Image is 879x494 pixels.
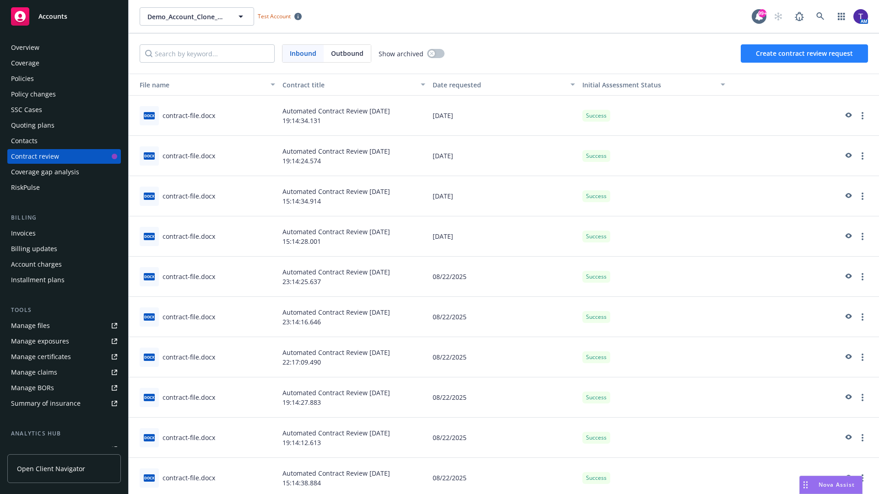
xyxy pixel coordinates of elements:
[7,306,121,315] div: Tools
[429,377,579,418] div: 08/22/2025
[756,49,853,58] span: Create contract review request
[11,226,36,241] div: Invoices
[429,74,579,96] button: Date requested
[11,381,54,395] div: Manage BORs
[582,81,661,89] span: Initial Assessment Status
[7,257,121,272] a: Account charges
[7,56,121,70] a: Coverage
[586,474,607,482] span: Success
[144,112,155,119] span: docx
[741,44,868,63] button: Create contract review request
[429,418,579,458] div: 08/22/2025
[279,136,429,176] div: Automated Contract Review [DATE] 19:14:24.574
[7,349,121,364] a: Manage certificates
[7,87,121,102] a: Policy changes
[790,7,808,26] a: Report a Bug
[11,40,39,55] div: Overview
[429,337,579,377] div: 08/22/2025
[857,191,868,202] a: more
[279,337,429,377] div: Automated Contract Review [DATE] 22:17:09.490
[11,134,38,148] div: Contacts
[7,381,121,395] a: Manage BORs
[7,396,121,411] a: Summary of insurance
[429,136,579,176] div: [DATE]
[11,365,57,380] div: Manage claims
[586,152,607,160] span: Success
[17,464,85,473] span: Open Client Navigator
[11,242,57,256] div: Billing updates
[279,216,429,257] div: Automated Contract Review [DATE] 15:14:28.001
[163,231,215,241] div: contract-file.docx
[163,191,215,201] div: contract-file.docx
[429,257,579,297] div: 08/22/2025
[586,232,607,241] span: Success
[140,44,275,63] input: Search by keyword...
[144,233,155,240] span: docx
[842,271,853,282] a: preview
[279,297,429,337] div: Automated Contract Review [DATE] 23:14:16.646
[331,48,364,58] span: Outbound
[7,273,121,287] a: Installment plans
[842,352,853,363] a: preview
[11,87,56,102] div: Policy changes
[11,273,65,287] div: Installment plans
[254,11,305,21] span: Test Account
[832,7,851,26] a: Switch app
[586,393,607,402] span: Success
[163,272,215,281] div: contract-file.docx
[379,49,423,59] span: Show archived
[819,481,855,489] span: Nova Assist
[769,7,787,26] a: Start snowing
[11,56,39,70] div: Coverage
[140,7,254,26] button: Demo_Account_Clone_QA_CR_Tests_Prospect
[429,297,579,337] div: 08/22/2025
[147,12,227,21] span: Demo_Account_Clone_QA_CR_Tests_Prospect
[842,191,853,202] a: preview
[586,112,607,120] span: Success
[163,151,215,161] div: contract-file.docx
[38,13,67,20] span: Accounts
[11,349,71,364] div: Manage certificates
[7,226,121,241] a: Invoices
[163,433,215,442] div: contract-file.docx
[7,4,121,29] a: Accounts
[857,392,868,403] a: more
[7,334,121,349] a: Manage exposures
[857,110,868,121] a: more
[7,102,121,117] a: SSC Cases
[282,45,324,62] span: Inbound
[11,102,42,117] div: SSC Cases
[11,396,81,411] div: Summary of insurance
[144,434,155,441] span: docx
[842,110,853,121] a: preview
[7,213,121,222] div: Billing
[586,313,607,321] span: Success
[7,134,121,148] a: Contacts
[857,432,868,443] a: more
[7,40,121,55] a: Overview
[7,442,121,456] a: Loss summary generator
[11,180,40,195] div: RiskPulse
[163,392,215,402] div: contract-file.docx
[842,392,853,403] a: preview
[7,71,121,86] a: Policies
[11,71,34,86] div: Policies
[144,394,155,401] span: docx
[799,476,863,494] button: Nova Assist
[163,312,215,322] div: contract-file.docx
[279,176,429,216] div: Automated Contract Review [DATE] 15:14:34.914
[11,165,79,179] div: Coverage gap analysis
[7,149,121,164] a: Contract review
[290,48,316,58] span: Inbound
[429,96,579,136] div: [DATE]
[857,311,868,322] a: more
[11,442,87,456] div: Loss summary generator
[758,9,766,17] div: 99+
[842,473,853,483] a: preview
[586,192,607,200] span: Success
[429,176,579,216] div: [DATE]
[7,429,121,438] div: Analytics hub
[7,318,121,333] a: Manage files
